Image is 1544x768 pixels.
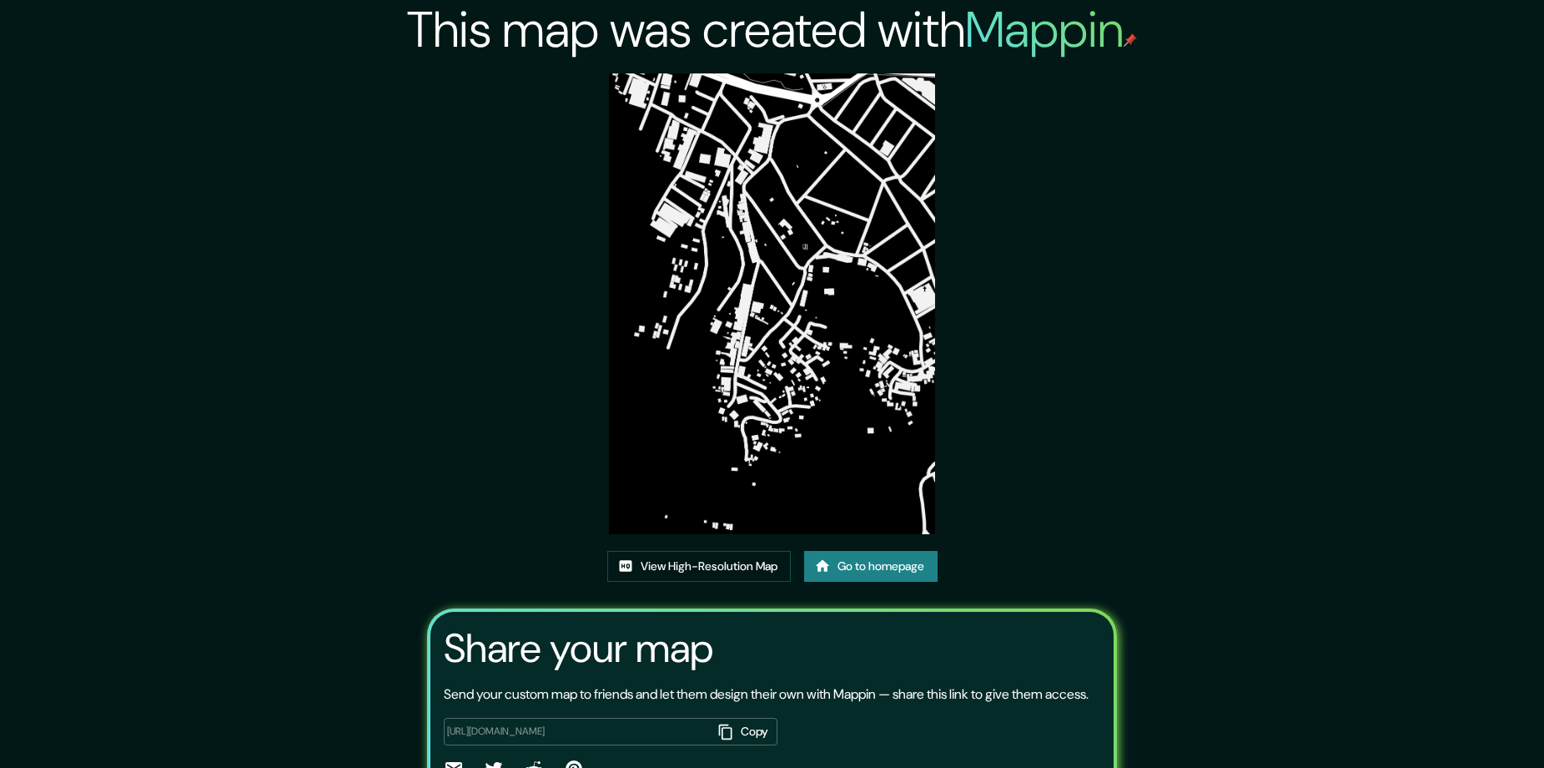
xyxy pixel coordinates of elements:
[444,625,713,672] h3: Share your map
[804,551,938,582] a: Go to homepage
[609,73,934,534] img: created-map
[1396,703,1526,750] iframe: Help widget launcher
[607,551,791,582] a: View High-Resolution Map
[444,685,1089,705] p: Send your custom map to friends and let them design their own with Mappin — share this link to gi...
[1124,33,1137,47] img: mappin-pin
[712,718,777,745] button: Copy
